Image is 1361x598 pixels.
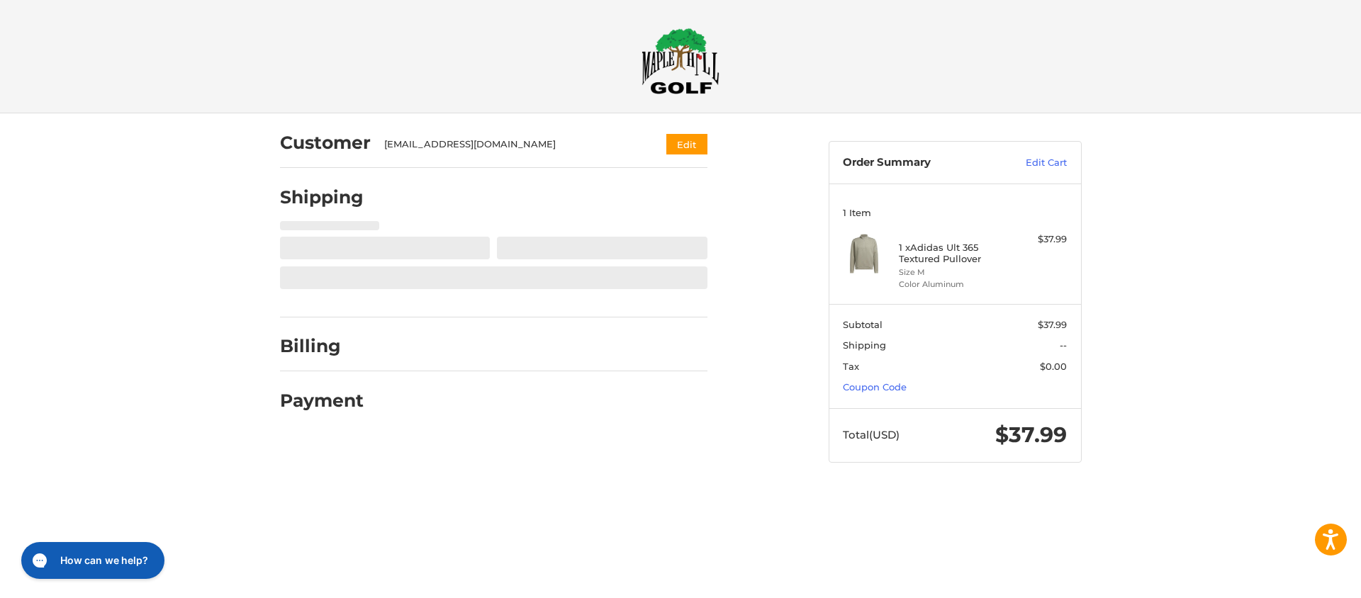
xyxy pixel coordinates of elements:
h2: Shipping [280,186,364,208]
span: $37.99 [995,422,1067,448]
h3: Order Summary [843,156,995,170]
h3: 1 Item [843,207,1067,218]
img: Maple Hill Golf [642,28,719,94]
span: Tax [843,361,859,372]
a: Coupon Code [843,381,907,393]
span: $0.00 [1040,361,1067,372]
span: $37.99 [1038,319,1067,330]
iframe: Gorgias live chat messenger [14,537,169,584]
div: [EMAIL_ADDRESS][DOMAIN_NAME] [384,137,639,152]
span: Total (USD) [843,428,900,441]
span: Shipping [843,339,886,351]
span: -- [1060,339,1067,351]
li: Size M [899,266,1007,278]
h4: 1 x Adidas Ult 365 Textured Pullover [899,242,1007,265]
h2: Payment [280,390,364,412]
a: Edit Cart [995,156,1067,170]
li: Color Aluminum [899,278,1007,290]
div: $37.99 [1011,232,1067,247]
h2: Billing [280,335,363,357]
h2: Customer [280,132,371,154]
button: Edit [666,134,707,154]
span: Subtotal [843,319,883,330]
